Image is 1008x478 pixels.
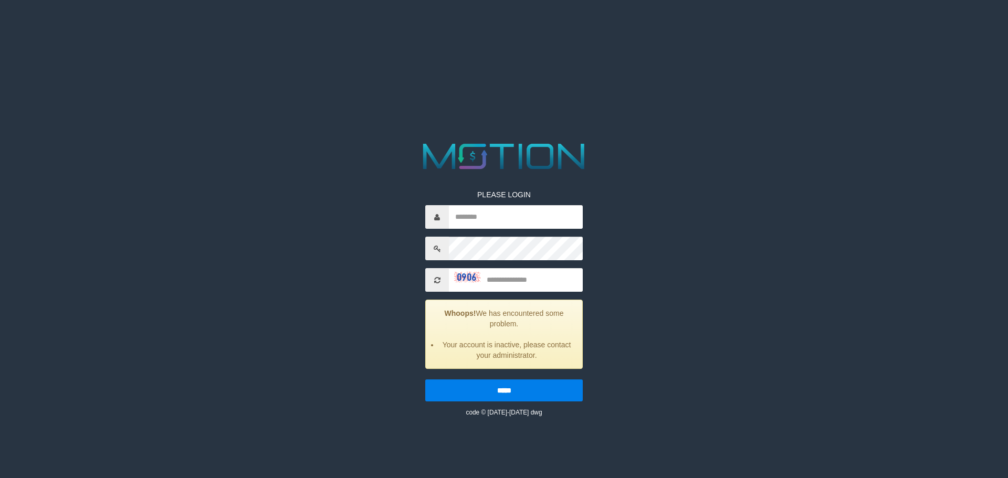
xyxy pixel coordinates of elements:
[454,272,480,282] img: captcha
[466,409,542,416] small: code © [DATE]-[DATE] dwg
[425,300,583,369] div: We has encountered some problem.
[416,139,592,174] img: MOTION_logo.png
[425,189,583,200] p: PLEASE LOGIN
[439,339,574,360] li: Your account is inactive, please contact your administrator.
[445,309,476,317] strong: Whoops!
